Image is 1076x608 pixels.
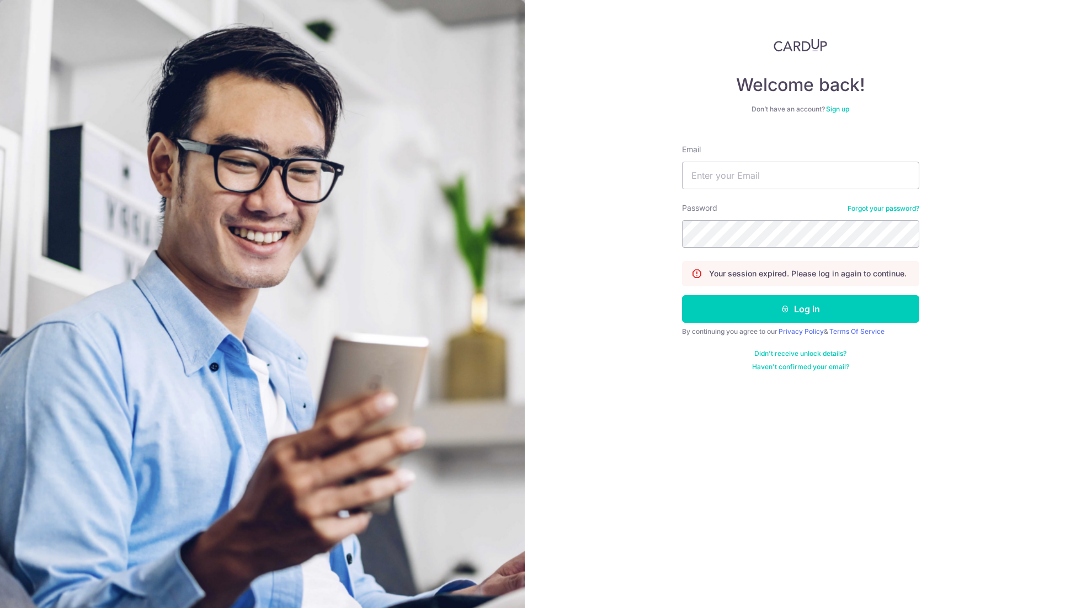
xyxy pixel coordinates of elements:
[826,105,849,113] a: Sign up
[754,349,846,358] a: Didn't receive unlock details?
[848,204,919,213] a: Forgot your password?
[752,362,849,371] a: Haven't confirmed your email?
[682,327,919,336] div: By continuing you agree to our &
[682,105,919,114] div: Don’t have an account?
[682,202,717,214] label: Password
[774,39,828,52] img: CardUp Logo
[829,327,885,335] a: Terms Of Service
[682,295,919,323] button: Log in
[682,144,701,155] label: Email
[682,74,919,96] h4: Welcome back!
[682,162,919,189] input: Enter your Email
[709,268,907,279] p: Your session expired. Please log in again to continue.
[779,327,824,335] a: Privacy Policy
